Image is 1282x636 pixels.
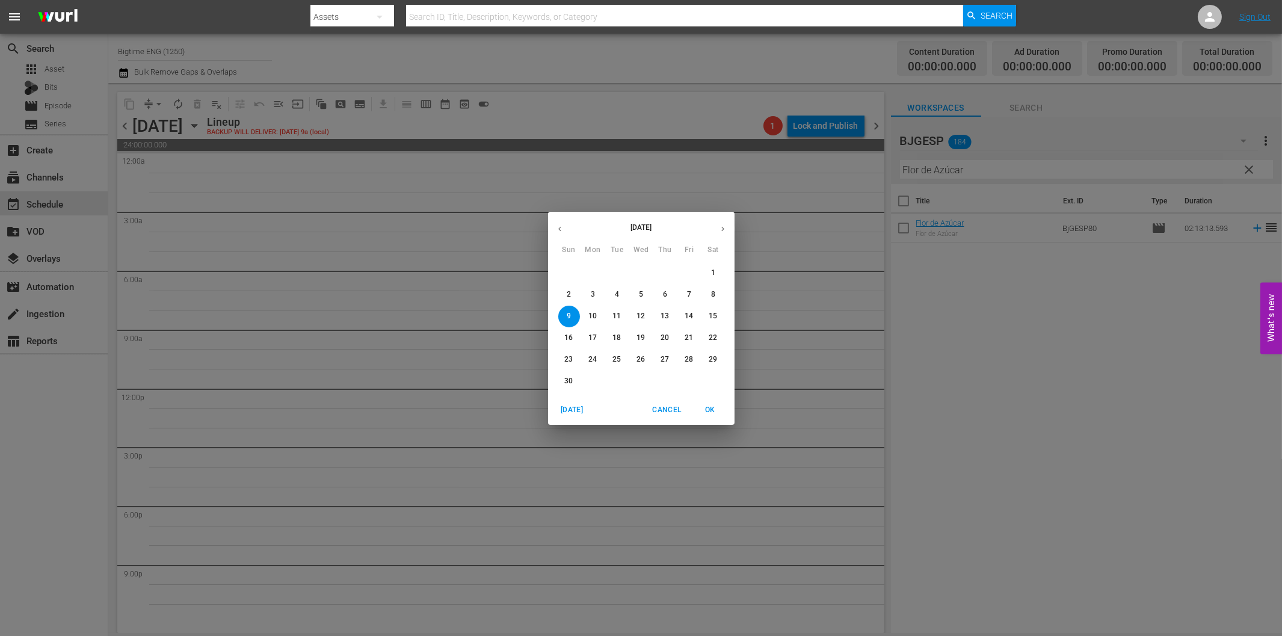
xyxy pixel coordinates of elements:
[709,333,717,343] p: 22
[606,244,628,256] span: Tue
[691,400,730,420] button: OK
[703,349,724,371] button: 29
[591,289,595,300] p: 3
[703,262,724,284] button: 1
[582,327,604,349] button: 17
[636,311,645,321] p: 12
[588,311,597,321] p: 10
[685,311,693,321] p: 14
[582,306,604,327] button: 10
[558,371,580,392] button: 30
[606,349,628,371] button: 25
[685,354,693,365] p: 28
[655,284,676,306] button: 6
[655,349,676,371] button: 27
[639,289,643,300] p: 5
[29,3,87,31] img: ans4CAIJ8jUAAAAAAAAAAAAAAAAAAAAAAAAgQb4GAAAAAAAAAAAAAAAAAAAAAAAAJMjXAAAAAAAAAAAAAAAAAAAAAAAAgAT5G...
[663,289,667,300] p: 6
[564,333,573,343] p: 16
[679,349,700,371] button: 28
[630,284,652,306] button: 5
[679,327,700,349] button: 21
[630,306,652,327] button: 12
[558,349,580,371] button: 23
[703,306,724,327] button: 15
[572,222,711,233] p: [DATE]
[981,5,1012,26] span: Search
[647,400,686,420] button: Cancel
[615,289,619,300] p: 4
[582,284,604,306] button: 3
[679,284,700,306] button: 7
[612,333,621,343] p: 18
[661,333,669,343] p: 20
[652,404,681,416] span: Cancel
[655,244,676,256] span: Thu
[553,400,591,420] button: [DATE]
[703,327,724,349] button: 22
[606,306,628,327] button: 11
[636,333,645,343] p: 19
[582,349,604,371] button: 24
[711,268,715,278] p: 1
[606,327,628,349] button: 18
[636,354,645,365] p: 26
[630,244,652,256] span: Wed
[709,354,717,365] p: 29
[558,306,580,327] button: 9
[1239,12,1271,22] a: Sign Out
[696,404,725,416] span: OK
[558,244,580,256] span: Sun
[588,333,597,343] p: 17
[612,354,621,365] p: 25
[655,327,676,349] button: 20
[703,284,724,306] button: 8
[558,404,587,416] span: [DATE]
[685,333,693,343] p: 21
[1260,282,1282,354] button: Open Feedback Widget
[679,306,700,327] button: 14
[661,354,669,365] p: 27
[661,311,669,321] p: 13
[606,284,628,306] button: 4
[564,354,573,365] p: 23
[7,10,22,24] span: menu
[655,306,676,327] button: 13
[588,354,597,365] p: 24
[711,289,715,300] p: 8
[612,311,621,321] p: 11
[567,311,571,321] p: 9
[630,327,652,349] button: 19
[687,289,691,300] p: 7
[558,327,580,349] button: 16
[558,284,580,306] button: 2
[703,244,724,256] span: Sat
[567,289,571,300] p: 2
[709,311,717,321] p: 15
[630,349,652,371] button: 26
[679,244,700,256] span: Fri
[564,376,573,386] p: 30
[582,244,604,256] span: Mon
